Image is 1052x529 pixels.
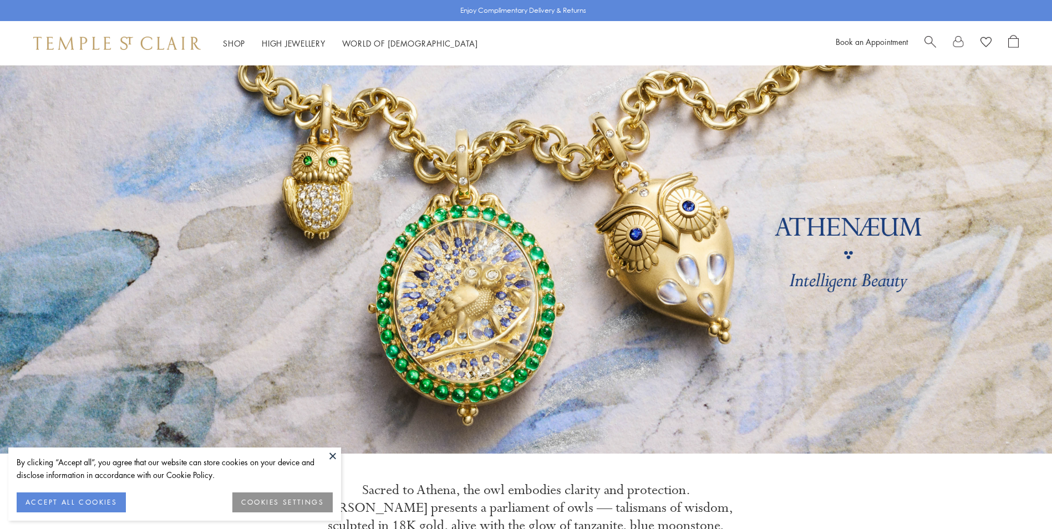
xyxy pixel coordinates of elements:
[17,456,333,481] div: By clicking “Accept all”, you agree that our website can store cookies on your device and disclos...
[342,38,478,49] a: World of [DEMOGRAPHIC_DATA]World of [DEMOGRAPHIC_DATA]
[924,35,936,52] a: Search
[223,37,478,50] nav: Main navigation
[1008,35,1019,52] a: Open Shopping Bag
[232,492,333,512] button: COOKIES SETTINGS
[223,38,245,49] a: ShopShop
[980,35,992,52] a: View Wishlist
[997,477,1041,518] iframe: Gorgias live chat messenger
[33,37,201,50] img: Temple St. Clair
[836,36,908,47] a: Book an Appointment
[460,5,586,16] p: Enjoy Complimentary Delivery & Returns
[17,492,126,512] button: ACCEPT ALL COOKIES
[262,38,326,49] a: High JewelleryHigh Jewellery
